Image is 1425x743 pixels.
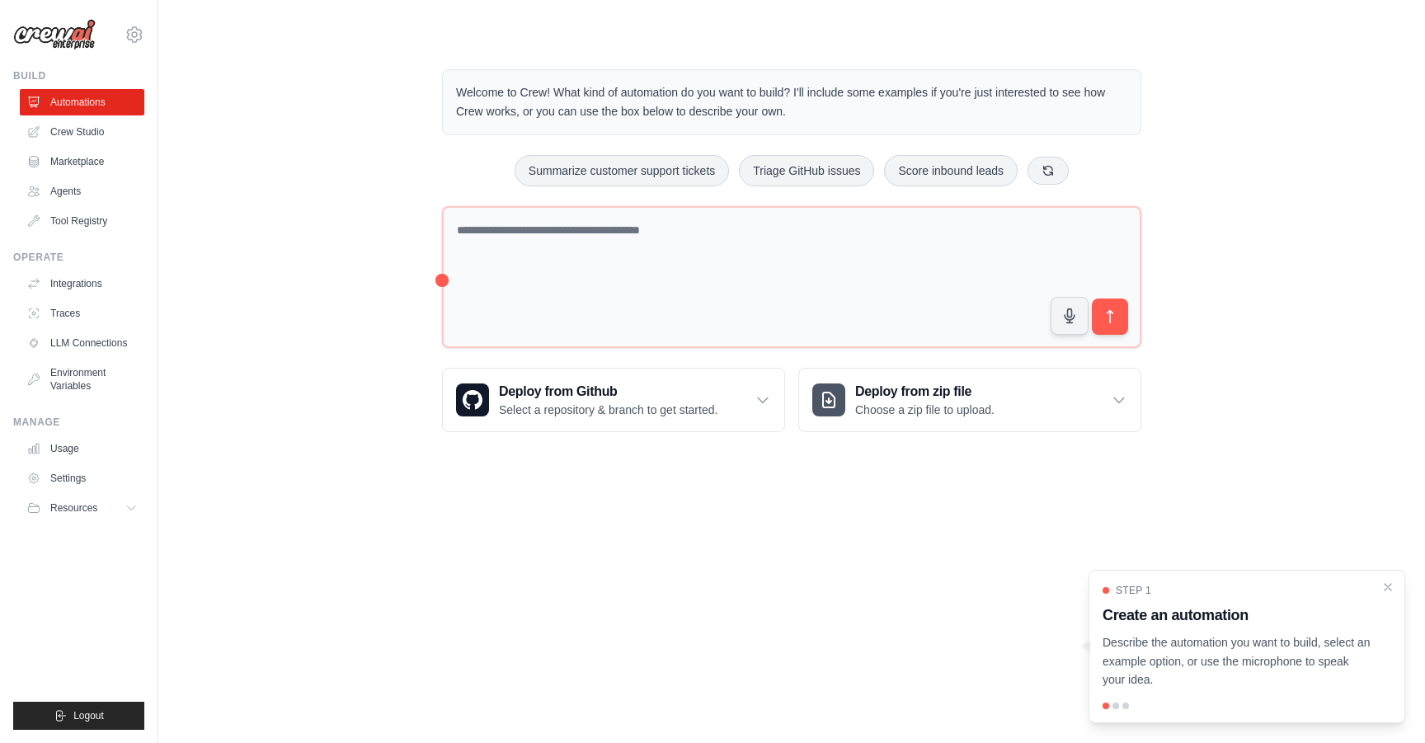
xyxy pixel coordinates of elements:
[20,360,144,399] a: Environment Variables
[1381,581,1394,594] button: Close walkthrough
[13,251,144,264] div: Operate
[456,83,1127,121] p: Welcome to Crew! What kind of automation do you want to build? I'll include some examples if you'...
[50,501,97,515] span: Resources
[515,155,729,186] button: Summarize customer support tickets
[20,465,144,491] a: Settings
[20,148,144,175] a: Marketplace
[20,300,144,327] a: Traces
[1103,604,1371,627] h3: Create an automation
[739,155,874,186] button: Triage GitHub issues
[20,330,144,356] a: LLM Connections
[73,709,104,722] span: Logout
[1103,633,1371,689] p: Describe the automation you want to build, select an example option, or use the microphone to spe...
[20,89,144,115] a: Automations
[1116,584,1151,597] span: Step 1
[20,208,144,234] a: Tool Registry
[13,19,96,50] img: Logo
[499,382,717,402] h3: Deploy from Github
[884,155,1018,186] button: Score inbound leads
[499,402,717,418] p: Select a repository & branch to get started.
[20,178,144,205] a: Agents
[13,702,144,730] button: Logout
[13,69,144,82] div: Build
[855,382,995,402] h3: Deploy from zip file
[20,270,144,297] a: Integrations
[20,435,144,462] a: Usage
[13,416,144,429] div: Manage
[1343,664,1425,743] iframe: Chat Widget
[20,495,144,521] button: Resources
[20,119,144,145] a: Crew Studio
[855,402,995,418] p: Choose a zip file to upload.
